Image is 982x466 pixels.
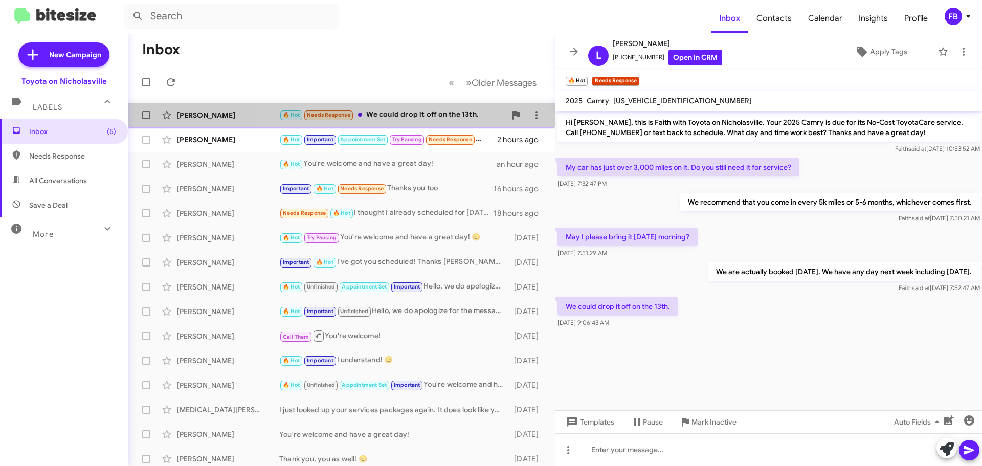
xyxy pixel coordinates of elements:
button: Pause [622,413,671,431]
div: Thank you, you as well! 😊 [279,454,509,464]
div: Or anytime [DATE]? [279,134,497,145]
input: Search [124,4,339,29]
span: » [466,76,472,89]
a: Open in CRM [668,50,722,65]
span: Important [307,136,333,143]
small: Needs Response [592,77,639,86]
a: Insights [851,4,896,33]
span: 🔥 Hot [283,283,300,290]
p: May I please bring it [DATE] morning? [557,228,698,246]
span: Camry [587,96,609,105]
span: Older Messages [472,77,537,88]
span: Needs Response [307,112,350,118]
span: 🔥 Hot [316,259,333,265]
p: Hi [PERSON_NAME], this is Faith with Toyota on Nicholasville. Your 2025 Camry is due for its No-C... [557,113,980,142]
div: [PERSON_NAME] [177,135,279,145]
span: [DATE] 7:32:47 PM [557,180,607,187]
div: Hello, we do apologize for the message. Thanks for letting us know, we will update our records! H... [279,281,509,293]
div: You're welcome and have a great day! [279,379,509,391]
div: [PERSON_NAME] [177,184,279,194]
div: You're welcome and have a great day! [279,158,497,170]
div: [DATE] [509,405,547,415]
div: [PERSON_NAME] [177,429,279,439]
span: Important [394,382,420,388]
div: [DATE] [509,306,547,317]
div: Hello, we do apologize for the message. Thanks for letting us know, we will update our records! H... [279,305,509,317]
span: Save a Deal [29,200,68,210]
div: [PERSON_NAME] [177,282,279,292]
span: All Conversations [29,175,87,186]
span: Needs Response [429,136,472,143]
div: Toyota on Nicholasville [21,76,107,86]
span: [PHONE_NUMBER] [613,50,722,65]
div: You're welcome! [279,329,509,342]
div: I understand! 😊 [279,354,509,366]
span: Templates [564,413,614,431]
div: [MEDICAL_DATA][PERSON_NAME] [177,405,279,415]
span: 🔥 Hot [283,112,300,118]
button: Next [460,72,543,93]
span: Needs Response [283,210,326,216]
div: 2 hours ago [497,135,547,145]
div: [PERSON_NAME] [177,306,279,317]
button: FB [936,8,971,25]
div: I thought I already scheduled for [DATE] through [PERSON_NAME] [279,207,494,219]
span: said at [908,145,926,152]
span: Faith [DATE] 10:53:52 AM [895,145,980,152]
div: We could drop it off on the 13th. [279,109,506,121]
span: Faith [DATE] 7:52:47 AM [899,284,980,292]
p: We recommend that you come in every 5k miles or 5-6 months, whichever comes first. [680,193,980,211]
h1: Inbox [142,41,180,58]
span: Appointment Set [342,283,387,290]
div: an hour ago [497,159,547,169]
span: 2025 [566,96,583,105]
a: Inbox [711,4,748,33]
div: [DATE] [509,380,547,390]
span: Unfinished [340,308,368,315]
span: [DATE] 7:51:29 AM [557,249,607,257]
div: [PERSON_NAME] [177,110,279,120]
div: [PERSON_NAME] [177,257,279,268]
div: FB [945,8,962,25]
div: [PERSON_NAME] [177,356,279,366]
span: Needs Response [340,185,384,192]
a: Profile [896,4,936,33]
span: Important [283,185,309,192]
p: We are actually booked [DATE]. We have any day next week including [DATE]. [708,262,980,281]
p: We could drop it off on the 13th. [557,297,678,316]
small: 🔥 Hot [566,77,588,86]
span: Mark Inactive [691,413,736,431]
a: New Campaign [18,42,109,67]
span: Labels [33,103,62,112]
div: [PERSON_NAME] [177,208,279,218]
span: Try Pausing [307,234,337,241]
span: Important [307,308,333,315]
div: Thanks you too [279,183,494,194]
span: [DATE] 9:06:43 AM [557,319,609,326]
span: Pause [643,413,663,431]
a: Calendar [800,4,851,33]
span: Call Them [283,334,309,340]
div: [PERSON_NAME] [177,331,279,341]
div: I've got you scheduled! Thanks [PERSON_NAME], have a great day! [279,256,509,268]
div: 16 hours ago [494,184,547,194]
span: L [596,48,601,64]
div: [DATE] [509,257,547,268]
span: said at [912,284,930,292]
span: Appointment Set [340,136,385,143]
span: Needs Response [29,151,116,161]
div: You're welcome and have a great day! [279,429,509,439]
a: Contacts [748,4,800,33]
div: I just looked up your services packages again. It does look like you have used al of your free To... [279,405,509,415]
span: 🔥 Hot [316,185,333,192]
span: Important [283,259,309,265]
span: Faith [DATE] 7:50:21 AM [899,214,980,222]
div: [DATE] [509,429,547,439]
span: Important [307,357,333,364]
span: 🔥 Hot [283,382,300,388]
div: [PERSON_NAME] [177,454,279,464]
div: [DATE] [509,454,547,464]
